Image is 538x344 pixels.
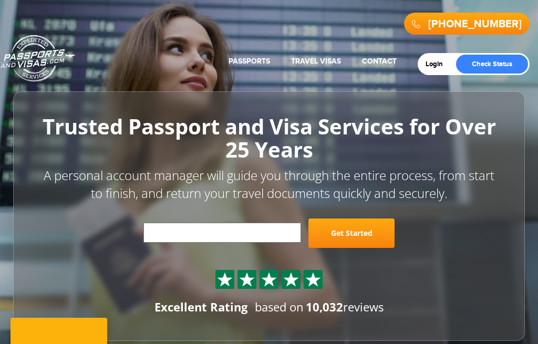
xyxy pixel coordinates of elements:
[239,272,255,287] img: Sprite St
[306,299,343,315] strong: 10,032
[428,18,522,30] a: [PHONE_NUMBER]
[217,272,233,287] img: Sprite St
[291,57,341,66] a: Travel Visas
[305,272,321,287] img: Sprite St
[154,299,247,315] div: Excellent Rating
[362,57,397,66] a: Contact
[426,60,450,68] a: Login
[283,272,299,287] img: Sprite St
[1,35,75,82] a: Passports & [DOMAIN_NAME]
[255,299,304,315] span: based on
[308,218,395,248] a: Get Started
[37,166,501,203] p: A personal account manager will guide you through the entire process, from start to finish, and r...
[229,57,270,66] a: Passports
[456,55,528,74] a: Check Status
[261,272,277,287] img: Sprite St
[37,115,501,161] h1: Trusted Passport and Visa Services for Over 25 Years
[306,299,384,315] span: reviews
